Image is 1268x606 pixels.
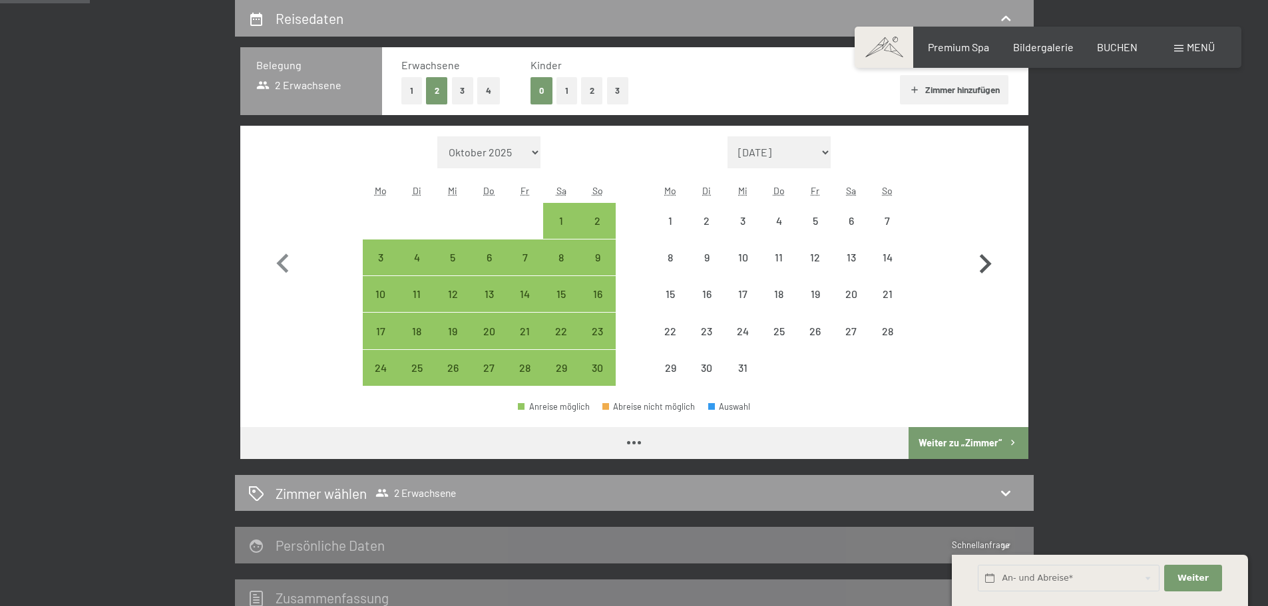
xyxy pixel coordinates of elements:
[811,185,819,196] abbr: Freitag
[507,350,543,386] div: Fri Nov 28 2025
[400,363,433,396] div: 25
[869,239,905,275] div: Sun Dec 14 2025
[544,252,578,285] div: 8
[835,252,868,285] div: 13
[579,350,615,386] div: Sun Nov 30 2025
[363,239,399,275] div: Mon Nov 03 2025
[580,252,614,285] div: 9
[544,326,578,359] div: 22
[797,239,833,275] div: Anreise nicht möglich
[399,239,435,275] div: Anreise möglich
[702,185,711,196] abbr: Dienstag
[833,203,869,239] div: Anreise nicht möglich
[509,326,542,359] div: 21
[798,216,831,249] div: 5
[726,326,759,359] div: 24
[725,276,761,312] div: Wed Dec 17 2025
[725,350,761,386] div: Anreise nicht möglich
[761,313,797,349] div: Anreise nicht möglich
[436,363,469,396] div: 26
[725,350,761,386] div: Wed Dec 31 2025
[543,276,579,312] div: Anreise möglich
[579,203,615,239] div: Anreise möglich
[835,326,868,359] div: 27
[435,350,471,386] div: Wed Nov 26 2025
[773,185,785,196] abbr: Donnerstag
[738,185,747,196] abbr: Mittwoch
[579,313,615,349] div: Anreise möglich
[869,313,905,349] div: Sun Dec 28 2025
[399,350,435,386] div: Anreise möglich
[689,203,725,239] div: Tue Dec 02 2025
[401,59,460,71] span: Erwachsene
[652,276,688,312] div: Mon Dec 15 2025
[761,239,797,275] div: Anreise nicht möglich
[909,427,1028,459] button: Weiter zu „Zimmer“
[276,537,385,553] h2: Persönliche Daten
[761,276,797,312] div: Anreise nicht möglich
[543,313,579,349] div: Sat Nov 22 2025
[452,77,474,104] button: 3
[725,239,761,275] div: Wed Dec 10 2025
[521,185,529,196] abbr: Freitag
[835,289,868,322] div: 20
[399,313,435,349] div: Anreise möglich
[507,276,543,312] div: Anreise möglich
[797,313,833,349] div: Anreise nicht möglich
[966,136,1004,386] button: Nächster Monat
[483,185,495,196] abbr: Donnerstag
[762,326,795,359] div: 25
[726,252,759,285] div: 10
[530,59,562,71] span: Kinder
[507,239,543,275] div: Fri Nov 07 2025
[435,276,471,312] div: Anreise möglich
[375,185,387,196] abbr: Montag
[435,239,471,275] div: Anreise möglich
[473,326,506,359] div: 20
[652,203,688,239] div: Mon Dec 01 2025
[726,216,759,249] div: 3
[543,203,579,239] div: Sat Nov 01 2025
[507,350,543,386] div: Anreise möglich
[363,276,399,312] div: Anreise möglich
[543,313,579,349] div: Anreise möglich
[928,41,989,53] a: Premium Spa
[436,326,469,359] div: 19
[579,350,615,386] div: Anreise möglich
[869,203,905,239] div: Sun Dec 07 2025
[543,350,579,386] div: Sat Nov 29 2025
[580,326,614,359] div: 23
[375,486,456,500] span: 2 Erwachsene
[833,313,869,349] div: Sat Dec 27 2025
[871,289,904,322] div: 21
[579,239,615,275] div: Anreise möglich
[276,589,389,606] h2: Zusammen­fassung
[797,313,833,349] div: Fri Dec 26 2025
[363,313,399,349] div: Anreise möglich
[607,77,629,104] button: 3
[1097,41,1138,53] a: BUCHEN
[797,276,833,312] div: Anreise nicht möglich
[471,350,507,386] div: Thu Nov 27 2025
[276,10,343,27] h2: Reisedaten
[797,276,833,312] div: Fri Dec 19 2025
[364,363,397,396] div: 24
[1013,41,1074,53] span: Bildergalerie
[762,216,795,249] div: 4
[761,203,797,239] div: Thu Dec 04 2025
[543,203,579,239] div: Anreise möglich
[654,326,687,359] div: 22
[652,313,688,349] div: Anreise nicht möglich
[507,313,543,349] div: Fri Nov 21 2025
[1187,41,1215,53] span: Menü
[833,239,869,275] div: Sat Dec 13 2025
[869,203,905,239] div: Anreise nicht möglich
[579,203,615,239] div: Sun Nov 02 2025
[363,276,399,312] div: Mon Nov 10 2025
[725,313,761,349] div: Anreise nicht möglich
[435,313,471,349] div: Wed Nov 19 2025
[556,185,566,196] abbr: Samstag
[473,252,506,285] div: 6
